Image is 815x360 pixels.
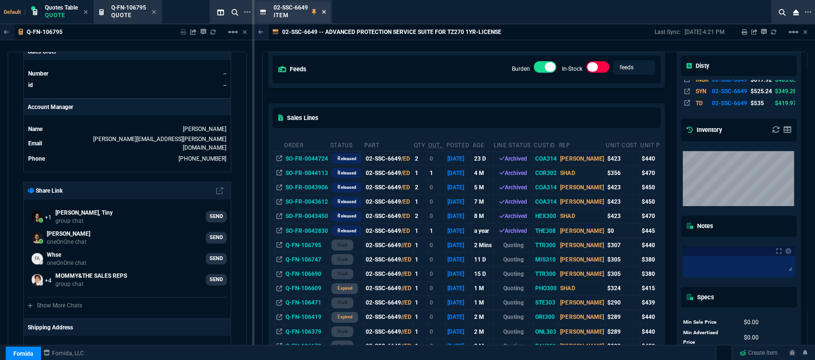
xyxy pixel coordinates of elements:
[683,327,795,348] tr: undefined
[640,267,676,281] td: $380
[322,9,326,16] nx-icon: Close Tab
[773,86,798,97] td: $349.28
[413,295,428,310] td: 1
[534,61,557,76] div: Burden
[446,209,472,223] td: [DATE]
[446,325,472,339] td: [DATE]
[687,61,709,70] h5: Disty
[605,138,640,152] th: Unit Cost
[276,184,282,191] nx-icon: Open In Opposite Panel
[401,213,410,219] span: /ED
[472,295,493,310] td: 1 M
[401,314,412,320] span: //ED
[284,310,329,324] td: Q-FN-106419
[364,152,413,166] td: 02-SSC-6649
[27,28,63,36] p: Q-FN-106795
[284,281,329,295] td: Q-FN-106609
[401,271,412,277] span: //ED
[495,241,532,250] p: Quoting
[687,293,714,302] h5: Specs
[413,267,428,281] td: 1
[111,11,146,19] p: Quote
[559,166,605,180] td: SHAD
[284,223,329,238] td: SO-FR-0042830
[28,82,33,88] span: id
[559,152,605,166] td: [PERSON_NAME]
[472,339,493,353] td: 2 M
[640,238,676,252] td: $440
[559,180,605,195] td: [PERSON_NAME]
[28,80,227,90] tr: undefined
[533,325,558,339] td: ONL303
[338,241,347,249] p: draft
[655,28,685,36] p: Last Sync:
[276,198,282,205] nx-icon: Open In Opposite Panel
[804,8,811,17] nx-icon: Open New Tab
[401,242,412,249] span: //ED
[276,242,282,249] nx-icon: Open In Opposite Panel
[773,98,798,109] td: $419.97
[743,334,758,341] span: 0
[364,339,413,353] td: 02-SSC-6649
[586,61,609,76] div: In-Stock
[446,252,472,267] td: [DATE]
[446,310,472,324] td: [DATE]
[338,313,352,321] p: expired
[533,339,558,353] td: PAU301
[276,155,282,162] nx-icon: Open In Opposite Panel
[152,9,156,16] nx-icon: Close Tab
[276,328,282,335] nx-icon: Open In Opposite Panel
[401,155,410,162] span: /ED
[495,284,532,293] p: Quoting
[413,223,428,238] td: 1
[413,180,428,195] td: 2
[446,138,472,152] th: Posted
[607,212,638,220] div: $423
[28,154,227,164] tr: undefined
[244,8,251,17] nx-icon: Open New Tab
[428,252,446,267] td: 0
[472,166,493,180] td: 4 M
[640,209,676,223] td: $470
[278,65,307,74] h5: feeds
[47,229,90,238] p: [PERSON_NAME]
[206,274,227,285] a: SEND
[683,327,734,348] td: Min Advertised Price
[428,152,446,166] td: 0
[28,69,227,78] tr: undefined
[28,343,227,352] p: 11544 Frontier Dr
[338,256,347,263] p: draft
[446,180,472,195] td: [DATE]
[533,238,558,252] td: TTR300
[364,310,413,324] td: 02-SSC-6649
[687,125,722,134] h5: Inventory
[640,223,676,238] td: $445
[401,299,412,306] span: //ED
[364,281,413,295] td: 02-SSC-6649
[472,180,493,195] td: 5 M
[683,317,734,327] td: Min Sale Price
[559,310,605,324] td: [PERSON_NAME]
[640,180,676,195] td: $450
[84,9,88,16] nx-icon: Close Tab
[28,186,63,195] p: Share Link
[495,212,532,220] div: Archived
[413,152,428,166] td: 2
[338,155,356,163] p: Released
[227,26,239,38] mat-icon: Example home icon
[55,280,127,288] p: group chat
[533,209,558,223] td: HEX300
[472,152,493,166] td: 23 D
[28,249,227,268] a: whse@fornida.com
[276,299,282,306] nx-icon: Open In Opposite Panel
[607,255,638,264] div: $305
[276,285,282,292] nx-icon: Open In Opposite Panel
[685,28,724,36] p: [DATE] 4:21 PM
[284,339,329,353] td: Q-FN-106172
[559,252,605,267] td: [PERSON_NAME]
[413,281,428,295] td: 1
[472,138,493,152] th: age
[428,281,446,295] td: 0
[562,65,582,72] label: In-Stock
[428,195,446,209] td: 0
